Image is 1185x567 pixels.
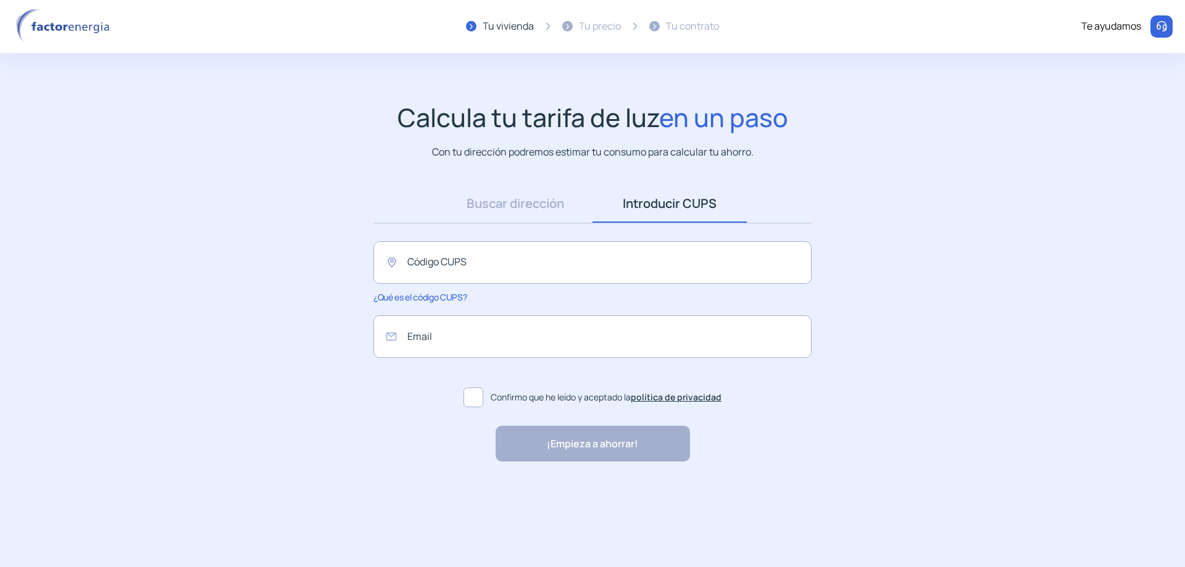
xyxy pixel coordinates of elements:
h1: Calcula tu tarifa de luz [397,102,788,133]
div: Tu contrato [666,19,719,35]
div: Te ayudamos [1081,19,1141,35]
p: Con tu dirección podremos estimar tu consumo para calcular tu ahorro. [432,144,754,160]
a: Buscar dirección [438,184,592,223]
div: Tu vivienda [483,19,534,35]
div: Tu precio [579,19,621,35]
span: en un paso [659,100,788,135]
a: Introducir CUPS [592,184,747,223]
img: logo factor [12,9,117,44]
span: Confirmo que he leído y aceptado la [491,391,721,404]
img: llamar [1155,20,1168,33]
a: política de privacidad [631,391,721,403]
span: ¿Qué es el código CUPS? [373,291,467,303]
